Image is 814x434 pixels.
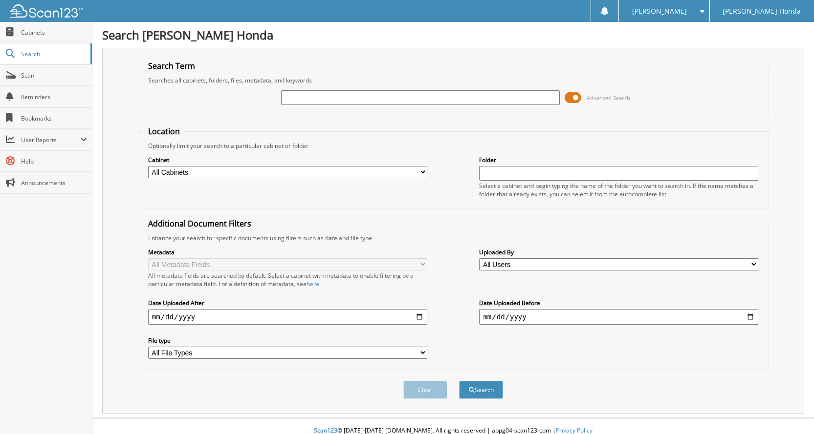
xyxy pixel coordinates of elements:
legend: Location [143,126,185,137]
span: Announcements [21,179,87,187]
div: Enhance your search for specific documents using filters such as date and file type. [143,234,763,242]
label: Date Uploaded After [148,299,427,307]
div: Select a cabinet and begin typing the name of the folder you want to search in. If the name match... [479,182,758,198]
input: end [479,309,758,325]
label: Metadata [148,248,427,256]
h1: Search [PERSON_NAME] Honda [102,27,804,43]
span: User Reports [21,136,80,144]
label: Date Uploaded Before [479,299,758,307]
span: Scan [21,71,87,80]
div: Optionally limit your search to a particular cabinet or folder [143,142,763,150]
img: scan123-logo-white.svg [10,4,83,18]
span: [PERSON_NAME] [632,8,687,14]
a: here [307,280,319,288]
button: Clear [403,381,447,399]
label: Folder [479,156,758,164]
legend: Search Term [143,61,200,71]
span: Reminders [21,93,87,101]
div: Searches all cabinets, folders, files, metadata, and keywords [143,76,763,84]
legend: Additional Document Filters [143,218,256,229]
div: All metadata fields are searched by default. Select a cabinet with metadata to enable filtering b... [148,271,427,288]
span: Help [21,157,87,165]
input: start [148,309,427,325]
span: Cabinets [21,28,87,37]
span: Search [21,50,86,58]
button: Search [459,381,503,399]
span: [PERSON_NAME] Honda [723,8,801,14]
label: File type [148,336,427,345]
label: Uploaded By [479,248,758,256]
span: Advanced Search [587,94,630,102]
label: Cabinet [148,156,427,164]
iframe: Chat Widget [765,387,814,434]
span: Bookmarks [21,114,87,123]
